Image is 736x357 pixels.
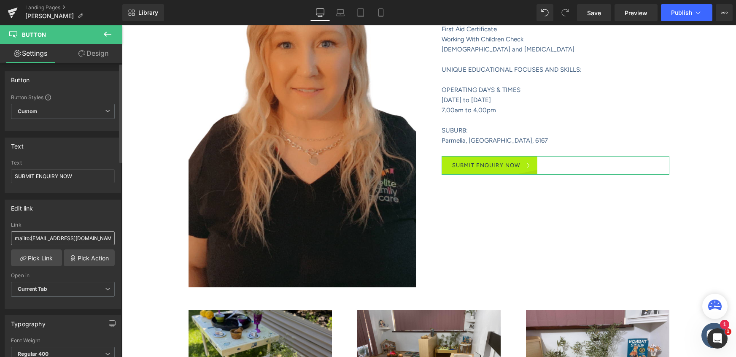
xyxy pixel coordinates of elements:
font: Parmelia, [GEOGRAPHIC_DATA], 6167 [320,111,426,119]
a: Laptop [330,4,350,21]
a: Preview [615,4,658,21]
font: OPERATING DAYS & TIMES [320,61,399,68]
b: Current Tab [18,286,48,292]
a: New Library [122,4,164,21]
a: Design [63,44,124,63]
a: Mobile [371,4,391,21]
div: Edit link [11,200,33,212]
a: Tablet [350,4,371,21]
font: SUBURB: [320,101,346,109]
span: Publish [671,9,692,16]
a: Landing Pages [25,4,122,11]
div: Open in [11,273,115,279]
font: Working With Children Check [320,10,402,18]
div: Button Styles [11,94,115,100]
span: Library [138,9,158,16]
div: Button [11,72,30,84]
a: Pick Action [64,249,115,266]
font: 7.00am to 4.00pm [320,81,374,89]
b: Regular 400 [18,351,49,357]
span: SUBMIT ENQUIRY NOW [330,131,398,149]
div: Typography [11,316,46,327]
button: Publish [661,4,712,21]
a: SUBMIT ENQUIRY NOW [320,131,415,149]
iframe: Intercom live chat [707,328,728,349]
input: https://your-shop.myshopify.com [11,231,115,245]
inbox-online-store-chat: Shopify online store chat [577,297,607,325]
button: More [716,4,733,21]
b: Custom [18,108,37,115]
button: Redo [557,4,574,21]
span: 1 [725,328,731,335]
a: Desktop [310,4,330,21]
font: [DATE] to [DATE] [320,71,369,78]
span: [PERSON_NAME] [25,13,74,19]
span: Save [587,8,601,17]
div: Text [11,160,115,166]
button: Undo [536,4,553,21]
div: Link [11,222,115,228]
font: [DEMOGRAPHIC_DATA] and [MEDICAL_DATA] [320,20,453,28]
div: Font Weight [11,338,115,343]
div: Text [11,138,24,150]
a: Pick Link [11,249,62,266]
span: Preview [625,8,647,17]
font: UNIQUE EDUCATIONAL FOCUSES AND SKILLS: [320,41,460,48]
span: Button [22,31,46,38]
